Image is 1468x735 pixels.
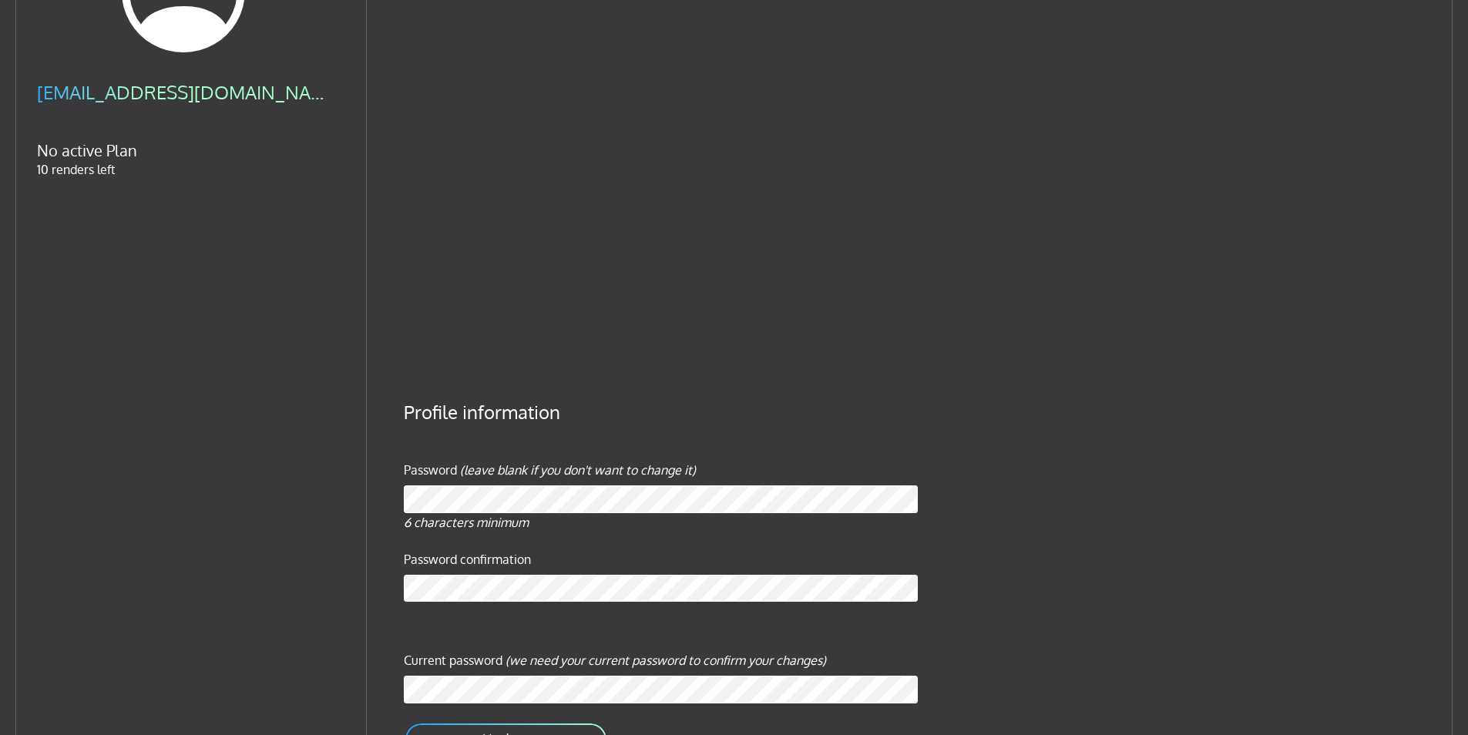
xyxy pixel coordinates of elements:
[460,462,696,478] i: (leave blank if you don't want to change it)
[37,81,329,179] div: 10 renders left
[404,461,457,479] label: Password
[37,81,329,104] h4: [EMAIL_ADDRESS][DOMAIN_NAME]
[404,651,502,670] label: Current password
[506,653,826,668] i: (we need your current password to confirm your changes)
[404,401,1431,424] h4: Profile information
[404,515,529,530] em: 6 characters minimum
[37,141,329,160] h5: No active Plan
[404,550,531,569] label: Password confirmation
